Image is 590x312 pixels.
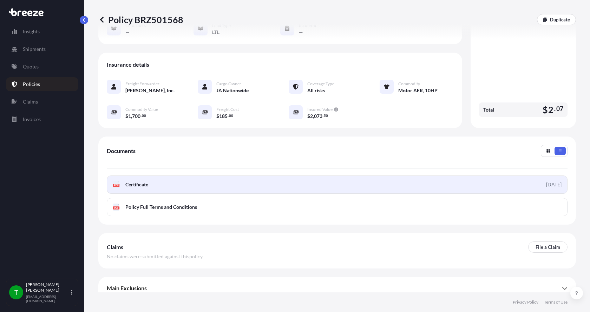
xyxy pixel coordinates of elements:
p: Shipments [23,46,46,53]
a: Policies [6,77,78,91]
p: Insights [23,28,40,35]
span: $ [307,114,310,119]
span: . [554,107,556,111]
span: $ [216,114,219,119]
a: PDFPolicy Full Terms and Conditions [107,198,568,216]
span: Coverage Type [307,81,334,87]
span: No claims were submitted against this policy . [107,253,203,260]
span: 185 [219,114,228,119]
span: Cargo Owner [216,81,241,87]
div: Main Exclusions [107,280,568,297]
span: Insured Value [307,107,333,112]
span: Total [483,106,494,113]
a: File a Claim [528,241,568,253]
a: Insights [6,25,78,39]
span: $ [125,114,128,119]
span: . [323,114,323,117]
span: Motor AER, 10HP [398,87,438,94]
a: Shipments [6,42,78,56]
span: 1 [128,114,131,119]
span: $ [543,105,548,114]
span: . [141,114,142,117]
span: 700 [132,114,140,119]
p: Policies [23,81,40,88]
a: Terms of Use [544,299,568,305]
span: T [14,289,18,296]
a: Claims [6,95,78,109]
span: 00 [229,114,233,117]
a: Privacy Policy [513,299,538,305]
span: All risks [307,87,325,94]
p: [PERSON_NAME] [PERSON_NAME] [26,282,70,293]
text: PDF [114,184,119,187]
a: Duplicate [537,14,576,25]
span: Insurance details [107,61,149,68]
span: Policy Full Terms and Conditions [125,204,197,211]
span: Claims [107,244,123,251]
div: [DATE] [546,181,562,188]
span: 50 [324,114,328,117]
a: PDFCertificate[DATE] [107,175,568,194]
p: Claims [23,98,38,105]
text: PDF [114,207,119,209]
span: 073 [314,114,322,119]
p: Quotes [23,63,39,70]
a: Invoices [6,112,78,126]
p: Invoices [23,116,41,123]
span: 2 [548,105,553,114]
span: Certificate [125,181,148,188]
span: Commodity Value [125,107,158,112]
p: File a Claim [536,244,560,251]
span: JA Nationwide [216,87,249,94]
span: , [131,114,132,119]
span: 00 [142,114,146,117]
p: Duplicate [550,16,570,23]
span: Commodity [398,81,420,87]
a: Quotes [6,60,78,74]
span: Freight Forwarder [125,81,159,87]
span: , [313,114,314,119]
span: 2 [310,114,313,119]
span: Main Exclusions [107,285,147,292]
span: [PERSON_NAME], Inc. [125,87,175,94]
span: . [228,114,229,117]
p: [EMAIL_ADDRESS][DOMAIN_NAME] [26,294,70,303]
span: Documents [107,147,136,154]
span: Freight Cost [216,107,239,112]
p: Policy BRZ501568 [98,14,183,25]
span: 07 [556,107,563,111]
